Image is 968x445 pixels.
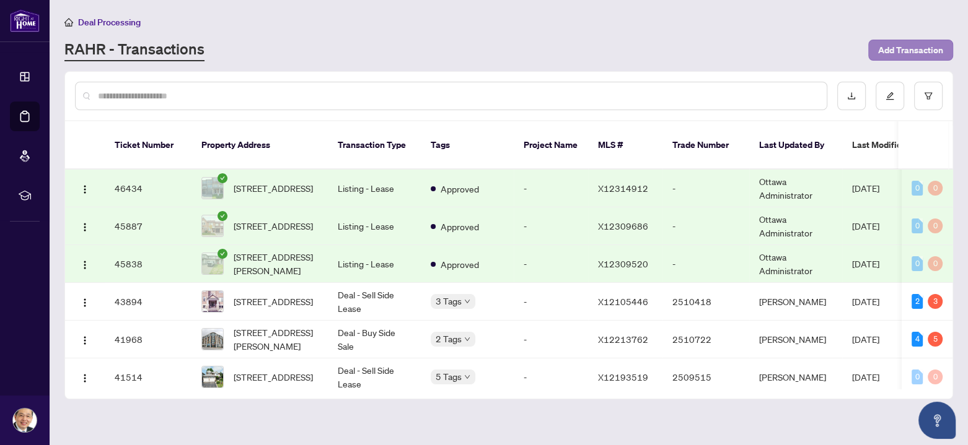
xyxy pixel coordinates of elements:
span: [STREET_ADDRESS] [234,219,313,233]
div: 0 [928,369,943,384]
td: - [514,283,588,321]
span: [DATE] [852,296,879,307]
td: - [514,245,588,283]
span: check-circle [218,249,227,259]
td: 41968 [105,321,191,358]
button: Add Transaction [868,40,953,61]
th: Ticket Number [105,121,191,170]
div: 0 [912,218,923,233]
img: thumbnail-img [202,291,223,312]
td: [PERSON_NAME] [749,358,842,396]
td: Ottawa Administrator [749,170,842,207]
td: - [514,321,588,358]
td: 46434 [105,170,191,207]
button: Logo [75,178,95,198]
span: download [847,92,856,100]
span: Deal Processing [78,17,141,28]
span: 2 Tags [436,332,462,346]
span: 3 Tags [436,294,462,308]
button: filter [914,82,943,110]
div: 0 [928,218,943,233]
span: Add Transaction [878,40,943,60]
th: Project Name [514,121,588,170]
span: [STREET_ADDRESS][PERSON_NAME] [234,250,318,277]
td: 41514 [105,358,191,396]
th: Last Updated By [749,121,842,170]
span: edit [886,92,894,100]
span: [STREET_ADDRESS] [234,370,313,384]
td: Deal - Sell Side Lease [328,283,421,321]
td: [PERSON_NAME] [749,283,842,321]
img: Profile Icon [13,408,37,432]
td: Deal - Sell Side Lease [328,358,421,396]
td: 2510722 [662,321,749,358]
span: X12309520 [598,258,648,269]
th: Property Address [191,121,328,170]
td: - [662,170,749,207]
span: home [64,18,73,27]
td: [PERSON_NAME] [749,321,842,358]
td: 43894 [105,283,191,321]
td: - [662,245,749,283]
button: download [837,82,866,110]
button: Logo [75,329,95,349]
td: 2509515 [662,358,749,396]
span: [DATE] [852,258,879,269]
button: Logo [75,367,95,387]
div: 4 [912,332,923,347]
td: Deal - Buy Side Sale [328,321,421,358]
a: RAHR - Transactions [64,39,205,61]
th: MLS # [588,121,662,170]
div: 0 [912,256,923,271]
div: 5 [928,332,943,347]
span: down [464,336,470,342]
td: 45887 [105,207,191,245]
span: 5 Tags [436,369,462,384]
img: Logo [80,298,90,308]
td: Listing - Lease [328,245,421,283]
span: [STREET_ADDRESS] [234,295,313,308]
td: 2510418 [662,283,749,321]
td: - [514,358,588,396]
button: Logo [75,216,95,236]
img: Logo [80,222,90,232]
div: 0 [912,369,923,384]
div: 0 [928,256,943,271]
img: logo [10,9,40,32]
span: X12213762 [598,334,648,345]
img: thumbnail-img [202,215,223,236]
span: Approved [441,182,479,196]
button: Logo [75,254,95,274]
div: 0 [928,181,943,196]
td: Ottawa Administrator [749,207,842,245]
span: filter [924,92,933,100]
img: thumbnail-img [202,178,223,199]
td: 45838 [105,245,191,283]
span: [STREET_ADDRESS][PERSON_NAME] [234,326,318,353]
img: Logo [80,184,90,194]
span: down [464,374,470,380]
button: edit [876,82,904,110]
span: Last Modified Date [852,138,928,152]
span: X12193519 [598,371,648,382]
span: [DATE] [852,183,879,194]
th: Transaction Type [328,121,421,170]
th: Trade Number [662,121,749,170]
button: Open asap [918,402,956,439]
span: X12309686 [598,220,648,231]
th: Tags [421,121,514,170]
div: 0 [912,181,923,196]
div: 3 [928,294,943,309]
span: X12105446 [598,296,648,307]
span: Approved [441,257,479,271]
img: Logo [80,335,90,345]
button: Logo [75,292,95,311]
span: check-circle [218,211,227,221]
td: Listing - Lease [328,207,421,245]
img: Logo [80,260,90,270]
span: check-circle [218,173,227,183]
td: - [514,207,588,245]
td: Ottawa Administrator [749,245,842,283]
th: Last Modified Date [842,121,954,170]
span: X12314912 [598,183,648,194]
